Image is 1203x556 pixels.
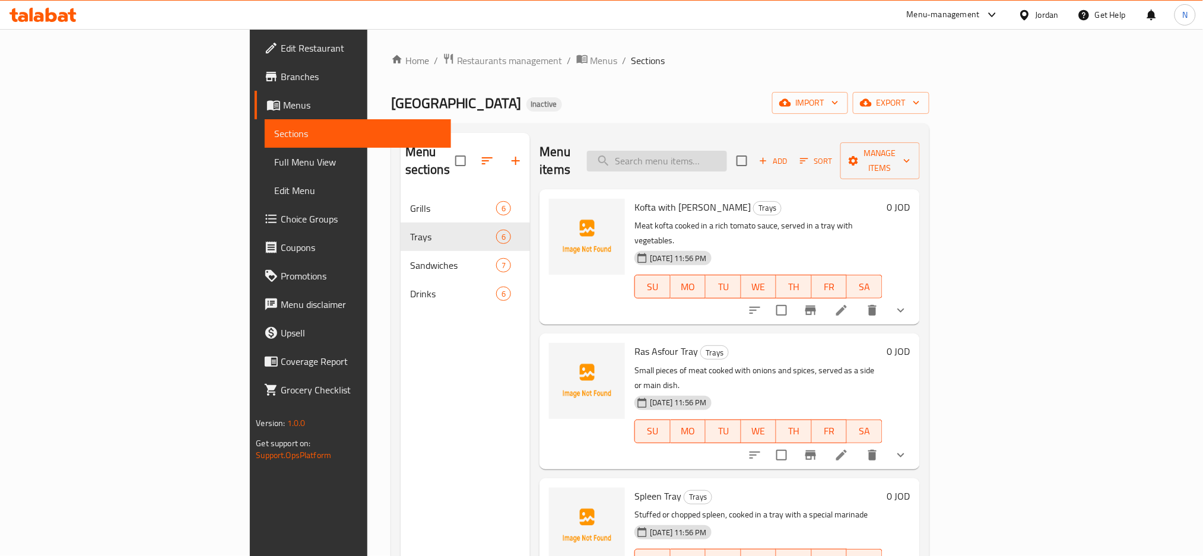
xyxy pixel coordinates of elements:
span: [GEOGRAPHIC_DATA] [391,90,522,116]
div: Trays [700,345,729,360]
button: MO [671,275,706,298]
div: Sandwiches7 [401,251,531,279]
span: TU [710,422,736,440]
button: Sort [797,152,836,170]
div: Trays [684,490,712,504]
span: Menus [283,98,442,112]
div: Menu-management [907,8,980,22]
button: FR [812,275,847,298]
span: Add item [754,152,792,170]
span: Manage items [850,146,910,176]
span: Grocery Checklist [281,383,442,397]
button: delete [858,296,887,325]
a: Coupons [255,233,451,262]
button: show more [887,441,915,469]
span: Select to update [769,298,794,323]
span: Sort sections [473,147,501,175]
button: sort-choices [741,441,769,469]
span: Menus [591,53,618,68]
span: 6 [497,203,510,214]
div: Trays [753,201,782,215]
li: / [567,53,572,68]
div: Trays6 [401,223,531,251]
span: Add [757,154,789,168]
span: Restaurants management [457,53,563,68]
button: SA [847,275,882,298]
span: Drinks [410,287,497,301]
span: Select all sections [448,148,473,173]
span: [DATE] 11:56 PM [645,527,711,538]
div: Inactive [526,97,562,112]
a: Menu disclaimer [255,290,451,319]
button: SU [634,420,670,443]
a: Restaurants management [443,53,563,68]
span: Full Menu View [274,155,442,169]
span: TH [781,422,807,440]
button: export [853,92,929,114]
span: Coverage Report [281,354,442,368]
nav: Menu sections [401,189,531,313]
span: Grills [410,201,497,215]
a: Promotions [255,262,451,290]
span: 6 [497,288,510,300]
span: [DATE] 11:56 PM [645,397,711,408]
a: Branches [255,62,451,91]
span: N [1182,8,1188,21]
span: export [862,96,920,110]
span: Version: [256,415,285,431]
button: sort-choices [741,296,769,325]
button: TH [776,420,811,443]
span: SU [640,422,665,440]
p: Meat kofta cooked in a rich tomato sauce, served in a tray with vegetables. [634,218,882,248]
span: SU [640,278,665,296]
a: Menus [255,91,451,119]
h6: 0 JOD [887,199,910,215]
span: FR [817,278,842,296]
a: Support.OpsPlatform [256,447,331,463]
a: Edit menu item [834,303,849,317]
div: Grills6 [401,194,531,223]
div: items [496,201,511,215]
img: Ras Asfour Tray [549,343,625,419]
span: Spleen Tray [634,487,681,505]
span: SA [852,422,877,440]
div: items [496,258,511,272]
span: Upsell [281,326,442,340]
button: FR [812,420,847,443]
span: Edit Menu [274,183,442,198]
a: Sections [265,119,451,148]
a: Edit Menu [265,176,451,205]
span: Select section [729,148,754,173]
span: Sections [631,53,665,68]
span: Sort items [792,152,840,170]
a: Choice Groups [255,205,451,233]
span: Coupons [281,240,442,255]
span: Menu disclaimer [281,297,442,312]
span: FR [817,422,842,440]
span: Trays [754,201,781,215]
span: import [782,96,839,110]
button: SU [634,275,670,298]
span: 7 [497,260,510,271]
span: Inactive [526,99,562,109]
span: Trays [701,346,728,360]
span: WE [746,422,772,440]
button: TU [706,420,741,443]
li: / [623,53,627,68]
span: TU [710,278,736,296]
svg: Show Choices [894,448,908,462]
span: Branches [281,69,442,84]
button: SA [847,420,882,443]
svg: Show Choices [894,303,908,317]
a: Coverage Report [255,347,451,376]
input: search [587,151,727,171]
span: Sandwiches [410,258,497,272]
button: TU [706,275,741,298]
span: Kofta with [PERSON_NAME] [634,198,751,216]
span: Trays [410,230,497,244]
p: Small pieces of meat cooked with onions and spices, served as a side or main dish. [634,363,882,393]
h2: Menu items [539,143,572,179]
